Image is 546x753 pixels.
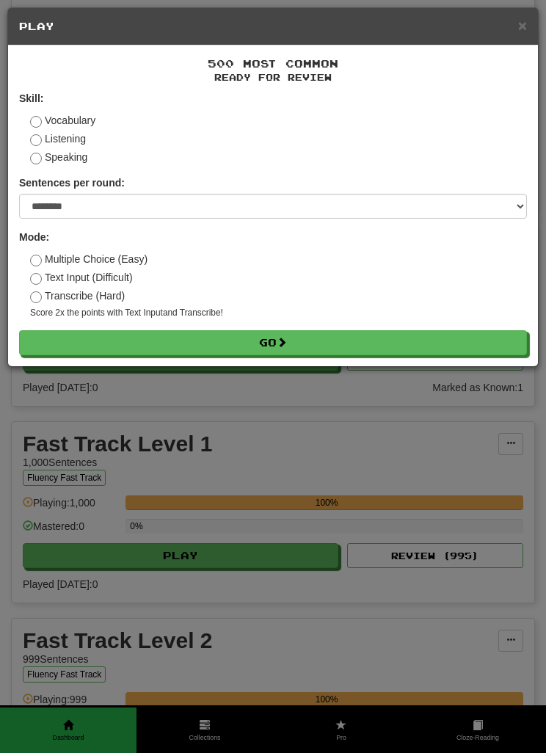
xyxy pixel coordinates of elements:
[30,252,148,266] label: Multiple Choice (Easy)
[518,17,527,34] span: ×
[19,175,125,190] label: Sentences per round:
[30,150,87,164] label: Speaking
[19,330,527,355] button: Go
[30,270,133,285] label: Text Input (Difficult)
[19,71,527,84] small: Ready for Review
[30,307,527,319] small: Score 2x the points with Text Input and Transcribe !
[518,18,527,33] button: Close
[30,288,125,303] label: Transcribe (Hard)
[19,92,43,104] strong: Skill:
[208,57,338,70] span: 500 Most Common
[30,131,86,146] label: Listening
[19,19,527,34] h5: Play
[30,113,95,128] label: Vocabulary
[19,231,49,243] strong: Mode:
[30,116,42,128] input: Vocabulary
[30,153,42,164] input: Speaking
[30,273,42,285] input: Text Input (Difficult)
[30,291,42,303] input: Transcribe (Hard)
[30,255,42,266] input: Multiple Choice (Easy)
[30,134,42,146] input: Listening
